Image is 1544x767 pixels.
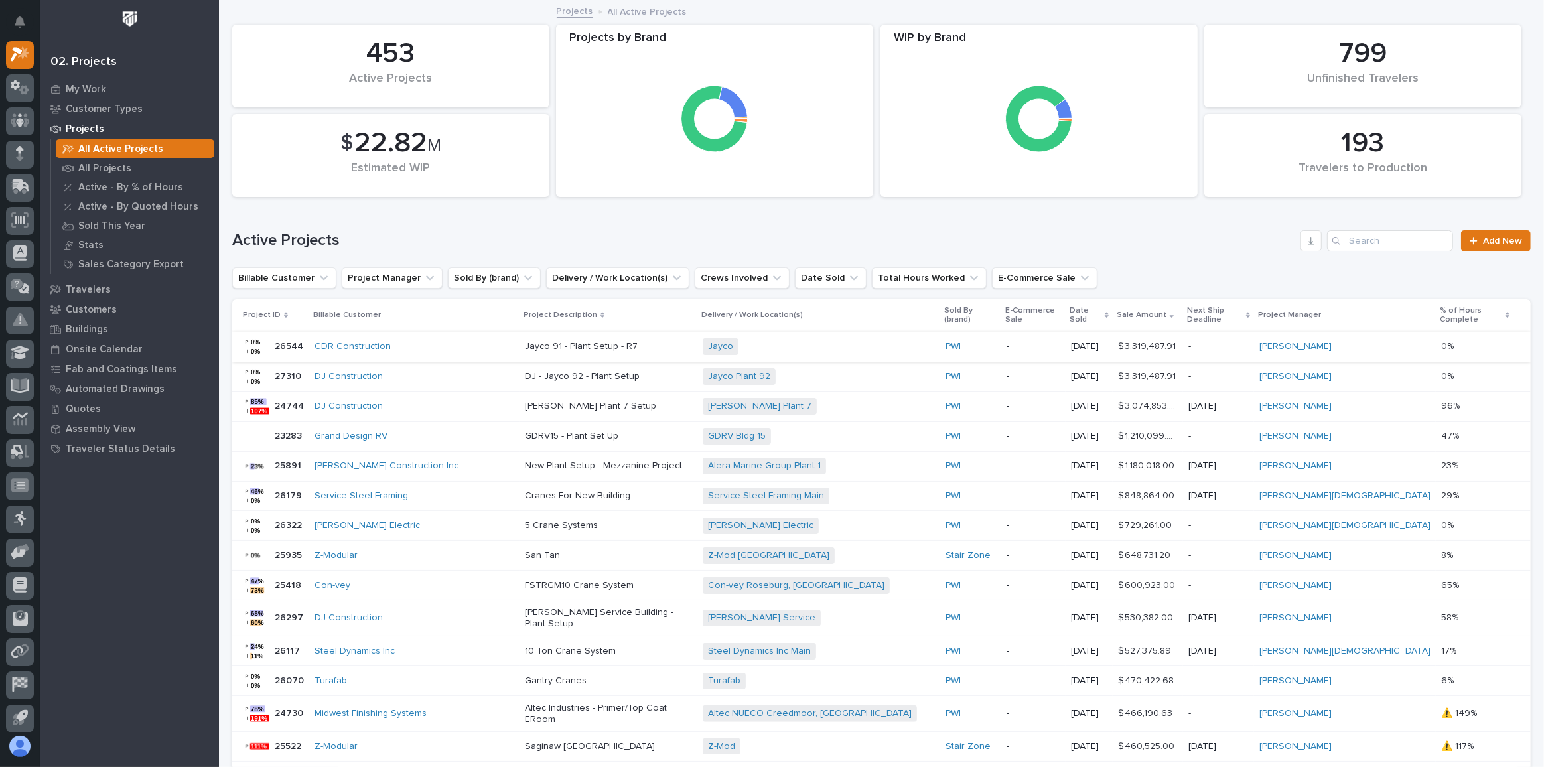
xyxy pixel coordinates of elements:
p: [DATE] [1188,646,1249,657]
div: 453 [255,37,527,70]
a: [PERSON_NAME] [1259,708,1332,719]
p: - [1007,612,1061,624]
a: Projects [40,119,219,139]
a: PWI [946,612,961,624]
a: [PERSON_NAME] [1259,580,1332,591]
tr: 2328323283 Grand Design RV GDRV15 - Plant Set UpGDRV Bldg 15 PWI -[DATE]$ 1,210,099.00$ 1,210,099... [232,421,1531,451]
p: - [1188,341,1249,352]
a: DJ Construction [315,401,383,412]
p: 23283 [275,428,305,442]
a: Active - By Quoted Hours [51,197,219,216]
p: - [1007,646,1061,657]
p: 8% [1441,547,1456,561]
a: [PERSON_NAME] Construction Inc [315,460,458,472]
img: Workspace Logo [117,7,142,31]
p: [DATE] [1071,741,1107,752]
a: DJ Construction [315,612,383,624]
a: Automated Drawings [40,379,219,399]
p: Project Manager [1258,308,1321,322]
p: - [1007,490,1061,502]
span: M [427,137,441,155]
p: 24744 [275,398,307,412]
a: PWI [946,708,961,719]
p: $ 600,923.00 [1118,577,1178,591]
a: PWI [946,675,961,687]
p: [DATE] [1071,612,1107,624]
a: DJ Construction [315,371,383,382]
p: $ 470,422.68 [1118,673,1176,687]
a: Active - By % of Hours [51,178,219,196]
p: Delivery / Work Location(s) [701,308,803,322]
p: [DATE] [1188,401,1249,412]
p: [DATE] [1188,741,1249,752]
tr: 2474424744 DJ Construction [PERSON_NAME] Plant 7 Setup[PERSON_NAME] Plant 7 PWI -[DATE]$ 3,074,85... [232,391,1531,421]
p: 25935 [275,547,305,561]
p: % of Hours Complete [1440,303,1502,328]
p: 0% [1441,518,1456,531]
a: Add New [1461,230,1531,251]
p: Date Sold [1070,303,1101,328]
p: Assembly View [66,423,135,435]
p: - [1007,708,1061,719]
tr: 2611726117 Steel Dynamics Inc 10 Ton Crane SystemSteel Dynamics Inc Main PWI -[DATE]$ 527,375.89$... [232,636,1531,666]
a: Quotes [40,399,219,419]
a: Turafab [315,675,347,687]
a: Alera Marine Group Plant 1 [708,460,821,472]
input: Search [1327,230,1453,251]
p: 26297 [275,610,306,624]
p: 6% [1441,673,1456,687]
p: $ 527,375.89 [1118,643,1174,657]
a: Steel Dynamics Inc [315,646,395,657]
a: Altec NUECO Creedmoor, [GEOGRAPHIC_DATA] [708,708,912,719]
p: [DATE] [1071,550,1107,561]
a: Travelers [40,279,219,299]
a: Buildings [40,319,219,339]
p: All Projects [78,163,131,174]
p: ⚠️ 149% [1441,705,1480,719]
p: New Plant Setup - Mezzanine Project [525,460,692,472]
p: - [1007,401,1061,412]
a: PWI [946,371,961,382]
a: [PERSON_NAME] Plant 7 [708,401,811,412]
p: 26117 [275,643,303,657]
a: Con-vey Roseburg, [GEOGRAPHIC_DATA] [708,580,884,591]
a: PWI [946,460,961,472]
p: Cranes For New Building [525,490,692,502]
a: PWI [946,520,961,531]
p: $ 648,731.20 [1118,547,1173,561]
p: Customers [66,304,117,316]
p: 25891 [275,458,304,472]
p: Active - By Quoted Hours [78,201,198,213]
a: My Work [40,79,219,99]
button: users-avatar [6,732,34,760]
p: - [1188,550,1249,561]
a: PWI [946,341,961,352]
a: Fab and Coatings Items [40,359,219,379]
tr: 2473024730 Midwest Finishing Systems Altec Industries - Primer/Top Coat ERoomAltec NUECO Creedmoo... [232,696,1531,732]
a: Stats [51,236,219,254]
tr: 2632226322 [PERSON_NAME] Electric 5 Crane Systems[PERSON_NAME] Electric PWI -[DATE]$ 729,261.00$ ... [232,511,1531,541]
div: Estimated WIP [255,161,527,189]
a: Customers [40,299,219,319]
p: - [1188,708,1249,719]
div: WIP by Brand [880,31,1198,53]
p: Billable Customer [313,308,381,322]
div: Travelers to Production [1227,161,1499,189]
a: Z-Mod [708,741,735,752]
a: PWI [946,490,961,502]
a: Sales Category Export [51,255,219,273]
a: Midwest Finishing Systems [315,708,427,719]
p: E-Commerce Sale [1005,303,1062,328]
button: Project Manager [342,267,443,289]
span: 22.82 [354,129,427,157]
p: Next Ship Deadline [1187,303,1243,328]
tr: 2593525935 Z-Modular San TanZ-Mod [GEOGRAPHIC_DATA] Stair Zone -[DATE]$ 648,731.20$ 648,731.20 -[... [232,541,1531,571]
a: Assembly View [40,419,219,439]
p: ⚠️ 117% [1441,738,1476,752]
p: - [1007,460,1061,472]
p: [DATE] [1071,341,1107,352]
p: Jayco 91 - Plant Setup - R7 [525,341,692,352]
p: - [1188,580,1249,591]
button: Crews Involved [695,267,790,289]
p: $ 1,210,099.00 [1118,428,1180,442]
